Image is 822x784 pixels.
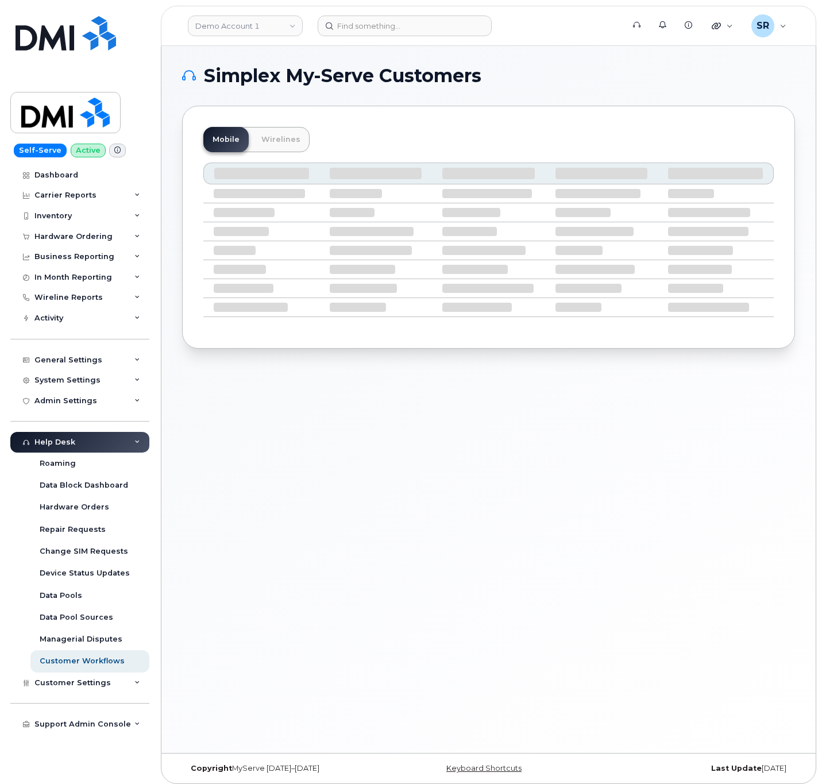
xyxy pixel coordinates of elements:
a: Wirelines [252,127,310,152]
a: Keyboard Shortcuts [446,764,522,773]
strong: Copyright [191,764,232,773]
div: [DATE] [591,764,795,773]
strong: Last Update [711,764,762,773]
div: MyServe [DATE]–[DATE] [182,764,387,773]
span: Simplex My-Serve Customers [204,67,481,84]
a: Mobile [203,127,249,152]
